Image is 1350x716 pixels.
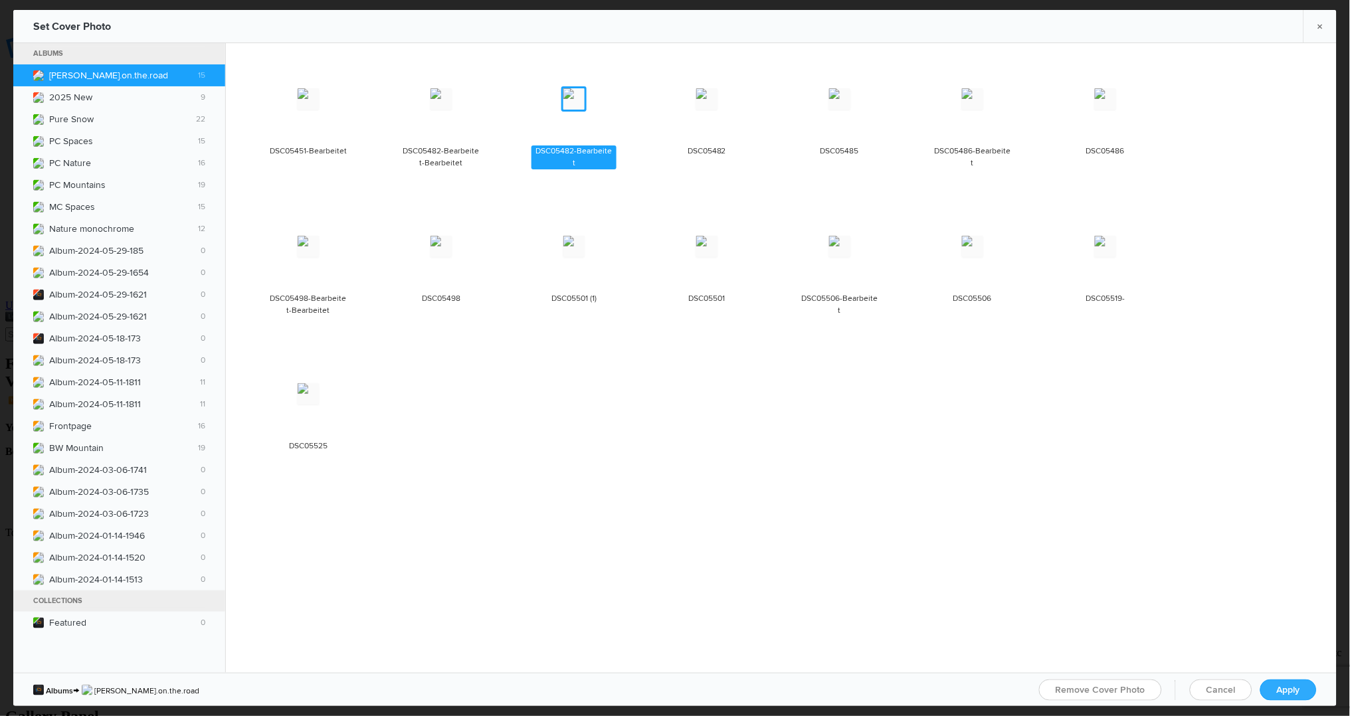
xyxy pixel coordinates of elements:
span: 0 [201,290,205,300]
div: Set Cover Photo [33,10,111,43]
a: Collections [33,594,205,608]
b: Frontpage [49,420,205,432]
a: Album-2024-03-06-17350 [13,481,225,503]
span: Apply [1277,684,1300,695]
a: Apply [1260,679,1317,701]
span: 0 [201,465,205,475]
a: Album-2024-05-29-16540 [13,262,225,284]
span: 19 [198,180,205,190]
b: 2025 New [49,92,205,103]
img: DSC05451-Bearbeitet [298,88,319,110]
div: DSC05485 [817,145,862,157]
b: PC Mountains [49,179,205,191]
a: Album-2024-03-06-17230 [13,503,225,525]
span: Remove Cover Photo [1056,684,1145,695]
img: DSC05501 (1) [563,236,585,257]
span: 22 [196,114,205,124]
b: Album-2024-05-11-1811 [49,399,205,410]
b: Album-2024-03-06-1741 [49,464,205,476]
b: Featured [49,617,205,628]
span: 11 [200,377,205,387]
b: Album-2024-05-11-1811 [49,377,205,388]
div: DSC05498 [419,293,464,305]
b: Album-2024-05-29-185 [49,245,205,256]
b: Album-2024-05-29-1621 [49,311,205,322]
b: Album-2024-03-06-1723 [49,508,205,519]
b: Album-2024-05-29-1621 [49,289,205,300]
div: DSC05486-Bearbeitet [930,145,1015,169]
span: 12 [198,224,205,234]
a: undefinedAlbums [33,686,73,696]
span: Cancel [1206,684,1236,695]
img: DSC05501 [696,236,718,257]
span: 0 [201,553,205,563]
a: Album-2024-05-29-1850 [13,240,225,262]
span: 15 [198,136,205,146]
b: [PERSON_NAME].on.the.road [49,70,205,81]
div: DSC05486 [1083,145,1128,157]
b: Nature monochrome [49,223,205,234]
span: → [73,683,82,697]
a: Remove Cover Photo [1039,679,1162,701]
a: Album-2024-05-18-1730 [13,327,225,349]
a: 2025 New9 [13,86,225,108]
b: MC Spaces [49,201,205,213]
a: PC Mountains19 [13,174,225,196]
a: Album-2024-05-11-181111 [13,393,225,415]
img: DSC05519- [1095,236,1116,257]
b: PC Spaces [49,135,205,147]
img: DSC05482-Bearbeitet [563,88,585,110]
div: DSC05519- [1083,293,1129,305]
span: 19 [198,443,205,453]
b: Album-2024-01-14-1946 [49,530,205,541]
img: DSC05525 [298,383,319,404]
img: DSC05506 [962,236,983,257]
a: MC Spaces15 [13,196,225,218]
span: 9 [201,92,205,102]
span: 0 [201,355,205,365]
div: DSC05451-Bearbeitet [266,145,350,157]
div: DSC05482 [684,145,729,157]
img: DSC05486-Bearbeitet [962,88,983,110]
span: 0 [201,509,205,519]
a: Album-2024-05-18-1730 [13,349,225,371]
b: BW Mountain [49,442,205,454]
span: 0 [201,246,205,256]
b: Album-2024-05-29-1654 [49,267,205,278]
span: 0 [201,312,205,321]
a: Album-2024-01-14-15130 [13,569,225,590]
a: [PERSON_NAME].on.the.road15 [13,64,225,86]
div: DSC05498-Bearbeitet-Bearbeitet [266,293,351,317]
span: 15 [198,202,205,212]
b: Album-2024-03-06-1735 [49,486,205,497]
img: DSC05485 [829,88,850,110]
span: 0 [201,268,205,278]
a: Albums [33,47,205,60]
a: Nature monochrome12 [13,218,225,240]
span: 15 [198,70,205,80]
span: 16 [198,158,205,168]
a: Album-2024-03-06-17410 [13,459,225,481]
b: Album-2024-05-18-173 [49,333,205,344]
b: Pure Snow [49,114,205,125]
a: PC Spaces15 [13,130,225,152]
img: undefined [33,685,44,695]
div: DSC05506 [950,293,995,305]
a: PC Nature16 [13,152,225,174]
a: Album-2024-01-14-19460 [13,525,225,547]
a: Album-2024-01-14-15200 [13,547,225,569]
div: DSC05501 [686,293,729,305]
span: 16 [198,421,205,431]
span: 11 [200,399,205,409]
a: Album-2024-05-11-181111 [13,371,225,393]
img: DSC05506-Bearbeitet [829,236,850,257]
a: Album-2024-05-29-16210 [13,284,225,306]
img: DSC05498 [431,236,452,257]
b: Album-2024-01-14-1513 [49,574,205,585]
b: Album-2024-05-18-173 [49,355,205,366]
a: Frontpage16 [13,415,225,437]
a: Pure Snow22 [13,108,225,130]
a: BW Mountain19 [13,437,225,459]
span: 0 [201,487,205,497]
img: DSC05482-Bearbeitet-Bearbeitet [431,88,452,110]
